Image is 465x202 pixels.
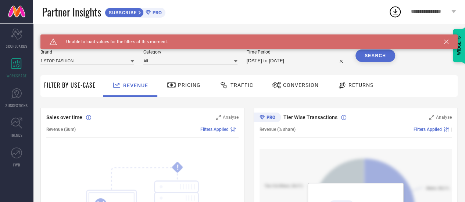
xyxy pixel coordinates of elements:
[429,115,434,120] svg: Zoom
[40,49,134,55] span: Brand
[247,49,346,55] span: Time Period
[178,82,201,88] span: Pricing
[414,127,442,132] span: Filters Applied
[283,82,319,88] span: Conversion
[7,73,27,78] span: WORKSPACE
[57,39,168,44] span: Unable to load values for the filters at this moment.
[348,82,373,88] span: Returns
[13,162,20,168] span: FWD
[247,56,346,65] input: Select time period
[223,115,239,120] span: Analyse
[40,34,92,40] span: SYSTEM WORKSPACE
[42,4,101,19] span: Partner Insights
[216,115,221,120] svg: Zoom
[143,49,237,55] span: Category
[355,49,395,62] button: Search
[436,115,452,120] span: Analyse
[6,103,28,108] span: SUGGESTIONS
[46,114,82,120] span: Sales over time
[105,10,139,15] span: SUBSCRIBE
[10,132,23,138] span: TRENDS
[123,82,148,88] span: Revenue
[46,127,76,132] span: Revenue (Sum)
[6,43,28,49] span: SCORECARDS
[389,5,402,18] div: Open download list
[200,127,229,132] span: Filters Applied
[44,81,96,89] span: Filter By Use-Case
[283,114,337,120] span: Tier Wise Transactions
[237,127,239,132] span: |
[176,163,178,172] tspan: !
[105,6,165,18] a: SUBSCRIBEPRO
[230,82,253,88] span: Traffic
[451,127,452,132] span: |
[254,113,281,124] div: Premium
[260,127,296,132] span: Revenue (% share)
[151,10,162,15] span: PRO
